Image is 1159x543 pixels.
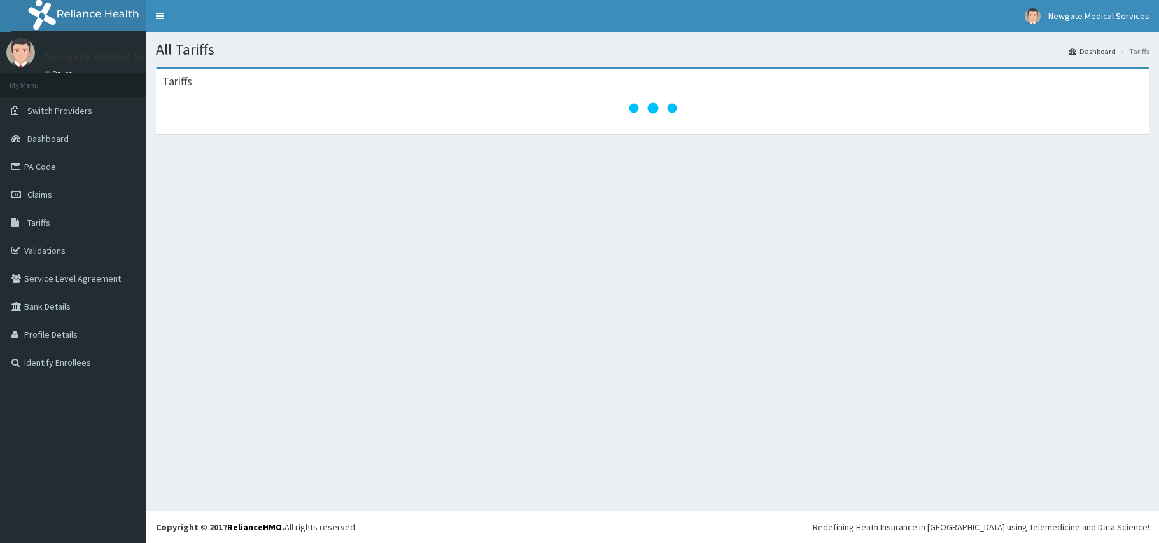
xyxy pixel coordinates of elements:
[27,217,50,228] span: Tariffs
[146,511,1159,543] footer: All rights reserved.
[27,105,92,116] span: Switch Providers
[156,521,284,533] strong: Copyright © 2017 .
[813,521,1149,533] div: Redefining Heath Insurance in [GEOGRAPHIC_DATA] using Telemedicine and Data Science!
[1069,46,1116,57] a: Dashboard
[1048,10,1149,22] span: Newgate Medical Services
[1025,8,1041,24] img: User Image
[156,41,1149,58] h1: All Tariffs
[27,189,52,200] span: Claims
[45,69,75,78] a: Online
[162,76,192,87] h3: Tariffs
[45,52,175,63] p: Newgate Medical Services
[6,38,35,67] img: User Image
[227,521,282,533] a: RelianceHMO
[1117,46,1149,57] li: Tariffs
[27,133,69,144] span: Dashboard
[628,83,678,134] svg: audio-loading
